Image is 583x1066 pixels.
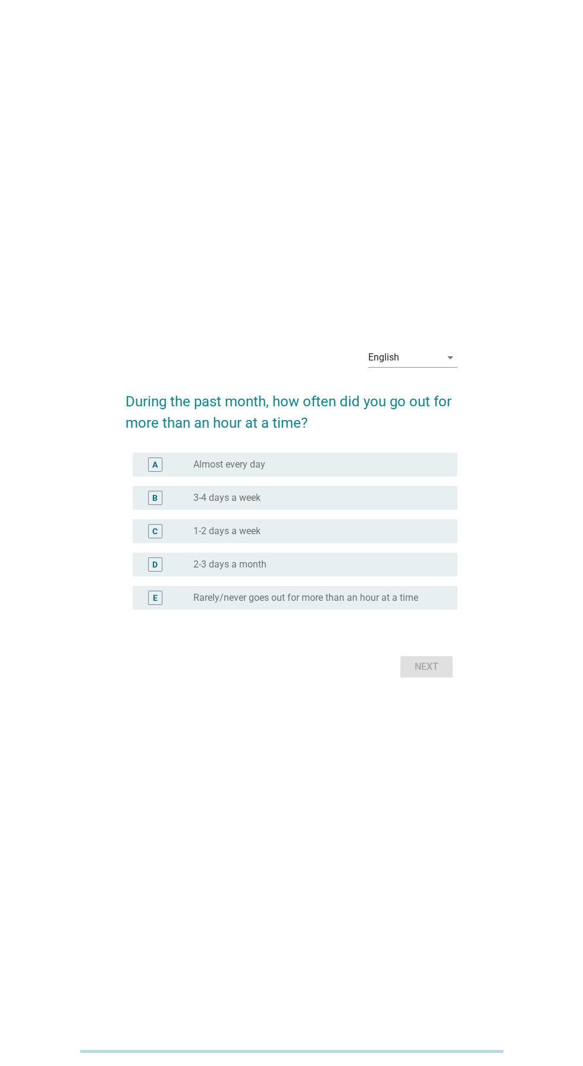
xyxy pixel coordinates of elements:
div: E [153,592,158,604]
i: arrow_drop_down [443,350,457,365]
div: English [368,352,399,363]
label: 2-3 days a month [193,559,267,570]
label: 3-4 days a week [193,492,261,504]
div: C [152,525,158,538]
label: Rarely/never goes out for more than an hour at a time [193,592,418,604]
label: Almost every day [193,459,265,471]
div: A [152,459,158,471]
div: D [152,559,158,571]
label: 1-2 days a week [193,525,261,537]
div: B [152,492,158,504]
h2: During the past month, how often did you go out for more than an hour at a time? [126,379,457,434]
